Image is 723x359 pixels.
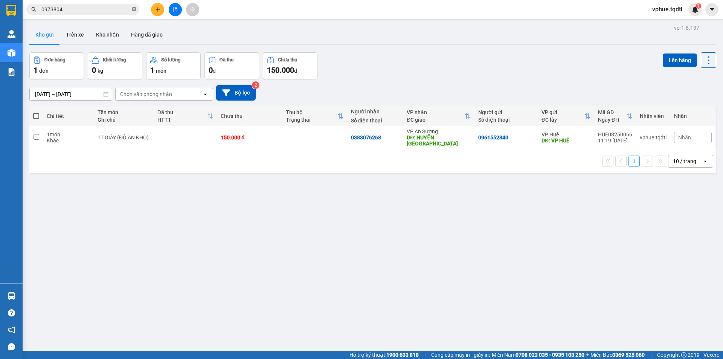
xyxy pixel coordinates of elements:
div: Trạng thái [286,117,337,123]
span: Miền Nam [492,351,584,359]
img: warehouse-icon [8,30,15,38]
div: Đã thu [157,109,207,115]
div: Số điện thoại [351,118,400,124]
button: Số lượng1món [146,52,201,79]
img: icon-new-feature [692,6,699,13]
button: Đơn hàng1đơn [29,52,84,79]
span: 150.000 [267,66,294,75]
button: caret-down [705,3,718,16]
div: Người gửi [478,109,534,115]
div: Chọn văn phòng nhận [120,90,172,98]
span: close-circle [132,7,136,11]
input: Select a date range. [30,88,112,100]
span: Miền Bắc [590,351,645,359]
span: món [156,68,166,74]
span: đơn [39,68,49,74]
div: Chưa thu [278,57,297,63]
div: Ngày ĐH [598,117,626,123]
div: Mã GD [598,109,626,115]
span: copyright [681,352,686,357]
span: đ [213,68,216,74]
span: | [424,351,426,359]
div: 1T GIẤY (ĐỒ ĂN KHÔ) [98,134,150,141]
div: Khác [47,137,90,144]
span: notification [8,326,15,333]
img: warehouse-icon [8,49,15,57]
img: logo-vxr [6,5,16,16]
div: VP nhận [407,109,465,115]
span: 0 [209,66,213,75]
div: VP Huế [541,131,590,137]
button: plus [151,3,164,16]
th: Toggle SortBy [154,106,217,126]
span: plus [155,7,160,12]
span: aim [190,7,195,12]
button: aim [186,3,199,16]
div: ĐC lấy [541,117,584,123]
th: Toggle SortBy [282,106,347,126]
span: file-add [172,7,178,12]
span: kg [98,68,103,74]
button: Trên xe [60,26,90,44]
div: Nhãn [674,113,712,119]
span: Hỗ trợ kỹ thuật: [349,351,419,359]
div: Thu hộ [286,109,337,115]
div: ver 1.8.137 [674,24,699,32]
div: Tên món [98,109,150,115]
div: 0383076268 [351,134,381,141]
div: Nhân viên [640,113,667,119]
span: | [650,351,651,359]
div: vphue.tqdtl [640,134,667,141]
button: Kho gửi [29,26,60,44]
span: đ [294,68,297,74]
span: caret-down [709,6,715,13]
div: ĐC giao [407,117,465,123]
th: Toggle SortBy [403,106,474,126]
button: Đã thu0đ [204,52,259,79]
div: Khối lượng [103,57,126,63]
div: HUE08250066 [598,131,632,137]
span: question-circle [8,309,15,316]
div: VP gửi [541,109,584,115]
div: Chi tiết [47,113,90,119]
span: close-circle [132,6,136,13]
span: search [31,7,37,12]
div: Chưa thu [221,113,278,119]
div: VP An Sương [407,128,471,134]
span: 0 [92,66,96,75]
span: Cung cấp máy in - giấy in: [431,351,490,359]
th: Toggle SortBy [538,106,594,126]
svg: open [202,91,208,97]
img: solution-icon [8,68,15,76]
strong: 1900 633 818 [386,352,419,358]
sup: 2 [252,81,259,89]
span: 1 [34,66,38,75]
span: 1 [697,3,700,9]
div: Đơn hàng [44,57,65,63]
button: 1 [628,156,640,167]
strong: 0369 525 060 [612,352,645,358]
div: 150.000 đ [221,134,278,141]
div: Ghi chú [98,117,150,123]
strong: 0708 023 035 - 0935 103 250 [516,352,584,358]
span: ⚪️ [586,353,589,356]
div: 0961552840 [478,134,508,141]
button: Khối lượng0kg [88,52,142,79]
div: 11:19 [DATE] [598,137,632,144]
div: HTTT [157,117,207,123]
div: Số lượng [161,57,180,63]
button: Bộ lọc [216,85,256,101]
div: DĐ: HUYỆN PHÚ RIỀNG [407,134,471,147]
div: 1 món [47,131,90,137]
div: DĐ: VP HUẾ [541,137,590,144]
div: Số điện thoại [478,117,534,123]
svg: open [702,158,708,164]
th: Toggle SortBy [594,106,636,126]
button: Hàng đã giao [125,26,169,44]
button: file-add [169,3,182,16]
button: Kho nhận [90,26,125,44]
sup: 1 [696,3,701,9]
span: Nhãn [678,134,691,141]
img: warehouse-icon [8,292,15,300]
button: Chưa thu150.000đ [263,52,317,79]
